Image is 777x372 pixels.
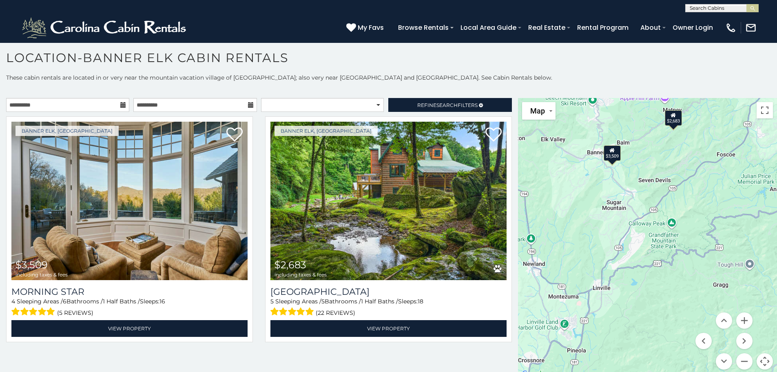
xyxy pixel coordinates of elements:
span: 5 [321,298,325,305]
span: My Favs [358,22,384,33]
img: Morning Star [11,122,248,280]
a: Banner Elk, [GEOGRAPHIC_DATA] [274,126,378,136]
div: Sleeping Areas / Bathrooms / Sleeps: [11,297,248,318]
a: RefineSearchFilters [388,98,511,112]
a: My Favs [346,22,386,33]
button: Move up [716,312,732,329]
button: Zoom in [736,312,753,329]
button: Move down [716,353,732,370]
span: $2,683 [274,259,306,271]
a: Eagle Ridge Falls $2,683 including taxes & fees [270,122,507,280]
a: Owner Login [669,20,717,35]
button: Toggle fullscreen view [757,102,773,118]
a: Real Estate [524,20,569,35]
button: Change map style [522,102,556,120]
span: 6 [63,298,66,305]
span: Refine Filters [417,102,478,108]
span: including taxes & fees [274,272,327,277]
a: Rental Program [573,20,633,35]
span: 16 [159,298,165,305]
div: $3,509 [604,145,621,161]
span: 4 [11,298,15,305]
span: $3,509 [15,259,48,271]
a: Browse Rentals [394,20,453,35]
a: Banner Elk, [GEOGRAPHIC_DATA] [15,126,119,136]
button: Move right [736,333,753,349]
div: $2,683 [665,110,682,126]
span: 18 [418,298,423,305]
a: Add to favorites [485,127,502,144]
img: phone-regular-white.png [725,22,737,33]
a: Morning Star $3,509 including taxes & fees [11,122,248,280]
img: mail-regular-white.png [745,22,757,33]
a: Morning Star [11,286,248,297]
a: About [636,20,665,35]
a: Add to favorites [226,127,243,144]
div: Sleeping Areas / Bathrooms / Sleeps: [270,297,507,318]
button: Zoom out [736,353,753,370]
a: View Property [270,320,507,337]
span: Map [530,107,545,115]
a: View Property [11,320,248,337]
span: Search [436,102,458,108]
span: (22 reviews) [316,307,355,318]
span: 1 Half Baths / [103,298,140,305]
img: White-1-2.png [20,16,190,40]
h3: Eagle Ridge Falls [270,286,507,297]
button: Map camera controls [757,353,773,370]
span: including taxes & fees [15,272,68,277]
span: 5 [270,298,274,305]
a: [GEOGRAPHIC_DATA] [270,286,507,297]
button: Move left [695,333,712,349]
img: Eagle Ridge Falls [270,122,507,280]
a: Local Area Guide [456,20,520,35]
span: (5 reviews) [57,307,93,318]
span: 1 Half Baths / [361,298,398,305]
